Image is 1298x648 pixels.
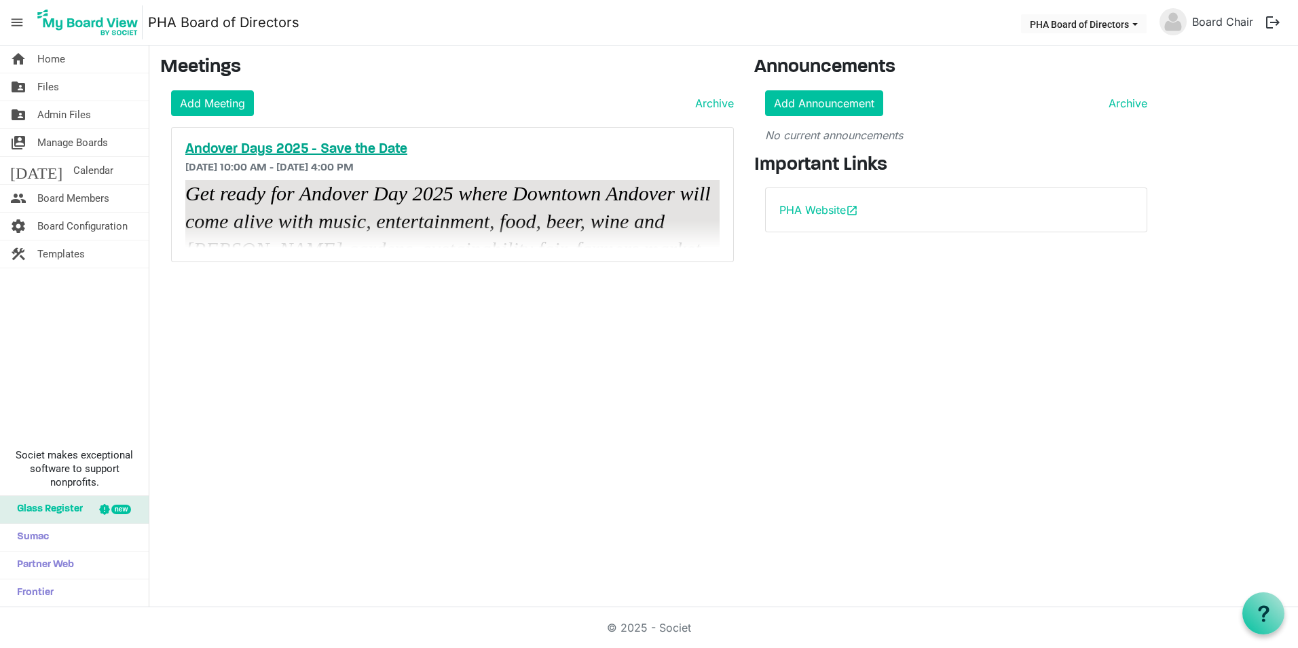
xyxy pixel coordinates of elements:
[779,203,858,217] a: PHA Websiteopen_in_new
[10,129,26,156] span: switch_account
[10,524,49,551] span: Sumac
[10,101,26,128] span: folder_shared
[1187,8,1259,35] a: Board Chair
[1259,8,1287,37] button: logout
[754,56,1158,79] h3: Announcements
[607,621,691,634] a: © 2025 - Societ
[37,46,65,73] span: Home
[37,240,85,268] span: Templates
[37,213,128,240] span: Board Configuration
[765,127,1147,143] p: No current announcements
[148,9,299,36] a: PHA Board of Directors
[111,505,131,514] div: new
[10,552,74,579] span: Partner Web
[10,240,26,268] span: construction
[73,157,113,184] span: Calendar
[33,5,148,39] a: My Board View Logo
[4,10,30,35] span: menu
[846,204,858,217] span: open_in_new
[185,141,720,158] a: Andover Days 2025 - Save the Date
[6,448,143,489] span: Societ makes exceptional software to support nonprofits.
[33,5,143,39] img: My Board View Logo
[1021,14,1147,33] button: PHA Board of Directors dropdownbutton
[185,162,720,175] h6: [DATE] 10:00 AM - [DATE] 4:00 PM
[10,46,26,73] span: home
[1103,95,1147,111] a: Archive
[690,95,734,111] a: Archive
[185,182,716,289] em: Get ready for Andover Day 2025 where Downtown Andover will come alive with music, entertainment, ...
[10,579,54,607] span: Frontier
[10,185,26,212] span: people
[160,56,734,79] h3: Meetings
[765,90,883,116] a: Add Announcement
[10,73,26,101] span: folder_shared
[37,73,59,101] span: Files
[37,101,91,128] span: Admin Files
[10,157,62,184] span: [DATE]
[37,129,108,156] span: Manage Boards
[37,185,109,212] span: Board Members
[10,213,26,240] span: settings
[1160,8,1187,35] img: no-profile-picture.svg
[171,90,254,116] a: Add Meeting
[10,496,83,523] span: Glass Register
[754,154,1158,177] h3: Important Links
